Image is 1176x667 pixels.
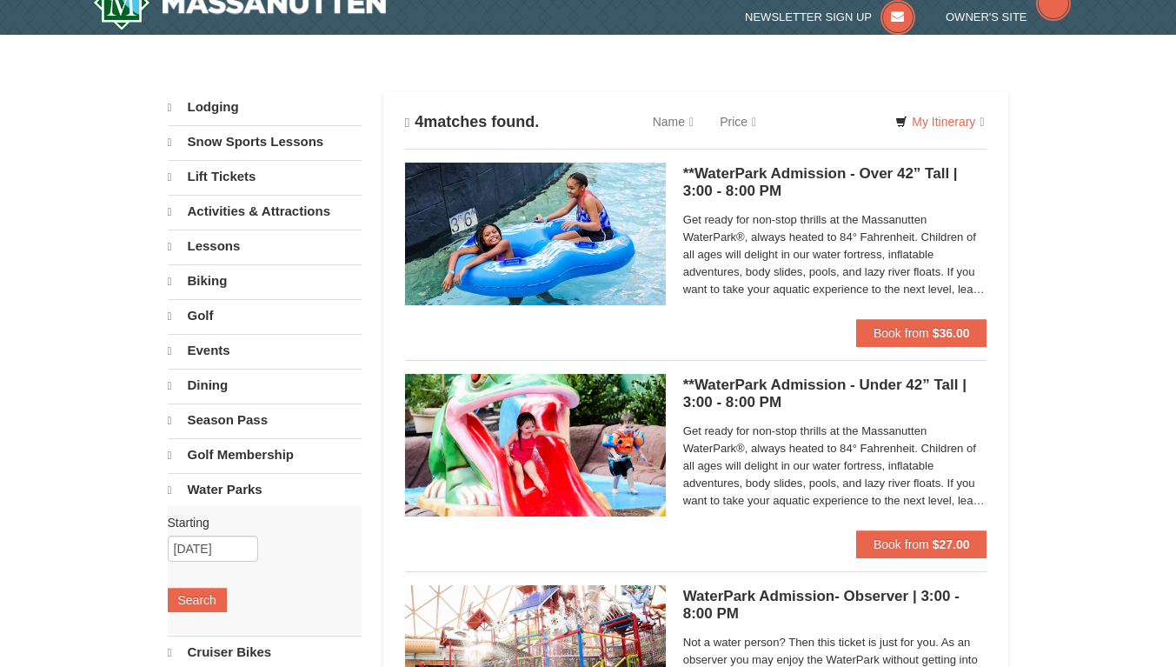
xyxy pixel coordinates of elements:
[745,10,915,23] a: Newsletter Sign Up
[168,195,362,228] a: Activities & Attractions
[168,514,349,531] label: Starting
[933,326,970,340] strong: $36.00
[168,334,362,367] a: Events
[168,588,227,612] button: Search
[168,160,362,193] a: Lift Tickets
[168,404,362,437] a: Season Pass
[405,163,666,305] img: 6619917-1058-293f39d8.jpg
[683,211,987,298] span: Get ready for non-stop thrills at the Massanutten WaterPark®, always heated to 84° Fahrenheit. Ch...
[683,423,987,510] span: Get ready for non-stop thrills at the Massanutten WaterPark®, always heated to 84° Fahrenheit. Ch...
[745,10,872,23] span: Newsletter Sign Up
[168,264,362,297] a: Biking
[707,104,769,139] a: Price
[856,530,987,558] button: Book from $27.00
[168,438,362,471] a: Golf Membership
[683,165,987,200] h5: **WaterPark Admission - Over 42” Tall | 3:00 - 8:00 PM
[168,125,362,158] a: Snow Sports Lessons
[884,109,995,135] a: My Itinerary
[168,369,362,402] a: Dining
[933,537,970,551] strong: $27.00
[405,374,666,517] img: 6619917-1062-d161e022.jpg
[168,473,362,506] a: Water Parks
[946,10,1071,23] a: Owner's Site
[683,588,987,623] h5: WaterPark Admission- Observer | 3:00 - 8:00 PM
[856,319,987,347] button: Book from $36.00
[168,91,362,123] a: Lodging
[874,326,929,340] span: Book from
[640,104,707,139] a: Name
[168,299,362,332] a: Golf
[946,10,1027,23] span: Owner's Site
[683,377,987,411] h5: **WaterPark Admission - Under 42” Tall | 3:00 - 8:00 PM
[168,230,362,263] a: Lessons
[874,537,929,551] span: Book from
